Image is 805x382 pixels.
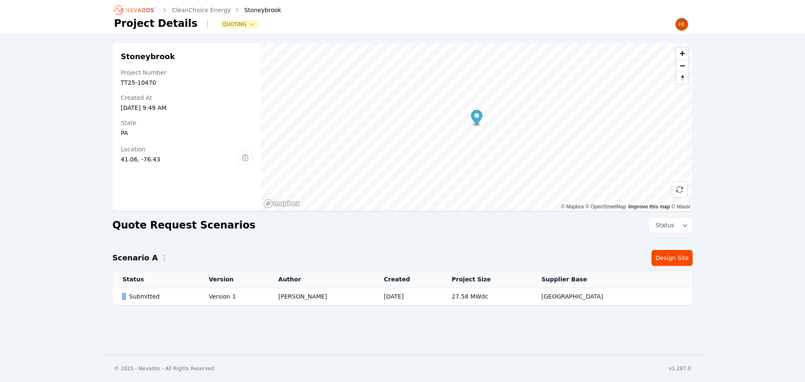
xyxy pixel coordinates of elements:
[675,18,688,31] img: Henar Luque
[121,68,252,77] div: Project Number
[114,17,197,30] h1: Project Details
[114,3,281,17] nav: Breadcrumb
[374,288,442,305] td: [DATE]
[121,104,252,112] div: [DATE] 9:49 AM
[112,218,255,232] h2: Quote Request Scenarios
[121,52,252,62] h2: Stoneybrook
[652,221,674,229] span: Status
[531,288,659,305] td: [GEOGRAPHIC_DATA]
[471,110,482,127] div: Map marker
[649,218,693,233] button: Status
[441,288,531,305] td: 27.58 MWdc
[122,292,195,301] div: Submitted
[112,252,158,264] h2: Scenario A
[628,204,670,210] a: Improve this map
[121,145,238,153] div: Location
[531,271,659,288] th: Supplier Base
[199,288,268,305] td: Version 1
[114,365,214,372] div: © 2025 - Nevados - All Rights Reserved
[586,204,626,210] a: OpenStreetMap
[669,365,691,372] div: v1.287.0
[121,119,252,127] div: State
[221,21,257,28] button: Quoting
[268,288,374,305] td: [PERSON_NAME]
[671,204,691,210] a: Maxar
[676,60,688,72] button: Zoom out
[263,199,300,208] a: Mapbox homepage
[112,271,199,288] th: Status
[172,6,231,14] a: CleanChoice Energy
[561,204,584,210] a: Mapbox
[676,47,688,60] button: Zoom in
[121,155,238,164] div: 41.06, -76.43
[121,94,252,102] div: Created At
[441,271,531,288] th: Project Size
[268,271,374,288] th: Author
[112,288,693,305] tr: SubmittedVersion 1[PERSON_NAME][DATE]27.58 MWdc[GEOGRAPHIC_DATA]
[676,72,688,84] button: Reset bearing to north
[374,271,442,288] th: Created
[261,43,693,211] canvas: Map
[121,78,252,87] div: TT25-10470
[233,6,281,14] div: Stoneybrook
[199,271,268,288] th: Version
[121,129,252,137] div: PA
[652,250,693,266] a: Design Site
